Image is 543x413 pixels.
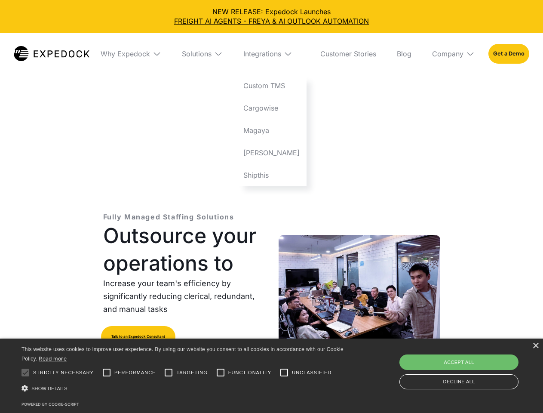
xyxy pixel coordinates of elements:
[21,346,344,362] span: This website uses cookies to improve user experience. By using our website you consent to all coo...
[228,369,271,376] span: Functionality
[236,33,307,74] div: Integrations
[236,97,307,119] a: Cargowise
[236,74,307,186] nav: Integrations
[33,369,94,376] span: Strictly necessary
[176,369,207,376] span: Targeting
[7,7,536,26] div: NEW RELEASE: Expedock Launches
[114,369,156,376] span: Performance
[39,355,67,362] a: Read more
[236,119,307,142] a: Magaya
[243,49,281,58] div: Integrations
[94,33,168,74] div: Why Expedock
[101,326,175,348] a: Talk to an Expedock Consultant
[175,33,230,74] div: Solutions
[21,382,347,395] div: Show details
[103,277,265,316] p: Increase your team's efficiency by significantly reducing clerical, redundant, and manual tasks
[31,386,67,391] span: Show details
[103,212,234,222] p: Fully Managed Staffing Solutions
[432,49,463,58] div: Company
[101,49,150,58] div: Why Expedock
[236,142,307,164] a: [PERSON_NAME]
[236,74,307,97] a: Custom TMS
[488,44,529,64] a: Get a Demo
[390,33,418,74] a: Blog
[103,222,265,277] h1: Outsource your operations to
[313,33,383,74] a: Customer Stories
[182,49,212,58] div: Solutions
[21,402,79,407] a: Powered by cookie-script
[236,164,307,186] a: Shipthis
[400,320,543,413] iframe: Chat Widget
[425,33,482,74] div: Company
[292,369,331,376] span: Unclassified
[7,16,536,26] a: FREIGHT AI AGENTS - FREYA & AI OUTLOOK AUTOMATION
